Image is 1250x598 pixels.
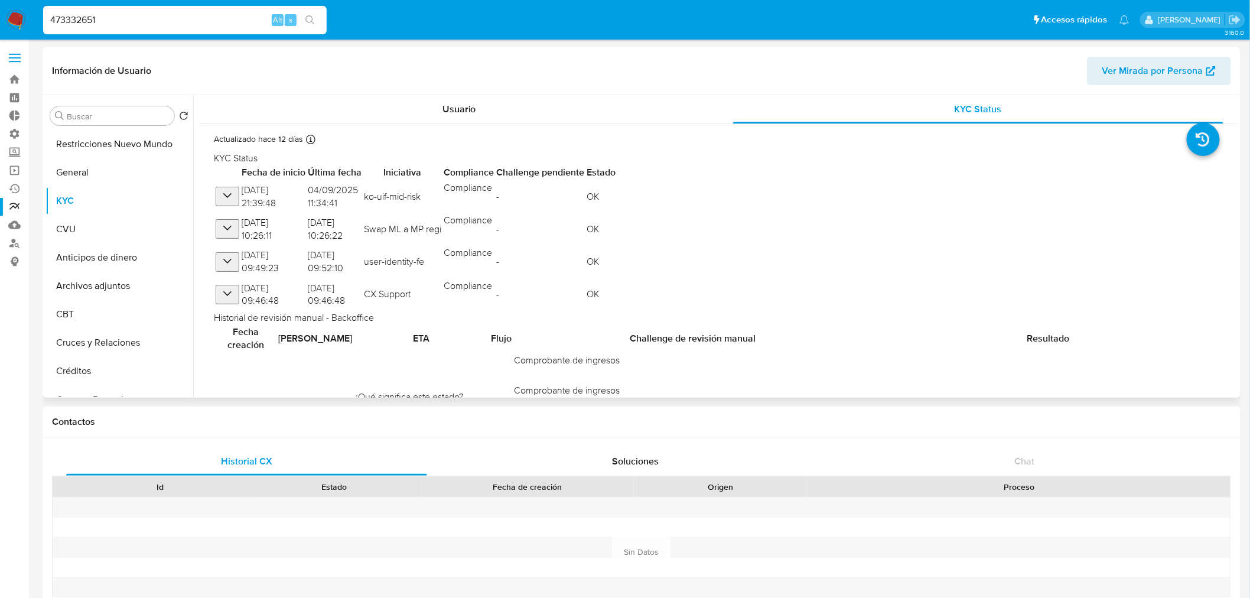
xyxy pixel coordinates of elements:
[52,416,1231,428] h1: Contactos
[955,102,1002,116] span: KYC Status
[45,243,193,272] button: Anticipos de dinero
[255,481,412,493] div: Estado
[45,300,193,329] button: CBT
[45,187,193,215] button: KYC
[45,130,193,158] button: Restricciones Nuevo Mundo
[221,454,272,468] span: Historial CX
[289,14,292,25] span: s
[1119,15,1129,25] a: Notificaciones
[1041,14,1108,26] span: Accesos rápidos
[816,481,1222,493] div: Proceso
[179,111,188,124] button: Volver al orden por defecto
[1158,14,1225,25] p: zoe.breuer@mercadolibre.com
[45,357,193,385] button: Créditos
[45,158,193,187] button: General
[613,454,659,468] span: Soluciones
[273,14,282,25] span: Alt
[1229,14,1241,26] a: Salir
[1015,454,1035,468] span: Chat
[45,215,193,243] button: CVU
[429,481,626,493] div: Fecha de creación
[52,65,151,77] h1: Información de Usuario
[45,329,193,357] button: Cruces y Relaciones
[43,12,327,28] input: Buscar usuario o caso...
[82,481,239,493] div: Id
[55,111,64,121] button: Buscar
[642,481,799,493] div: Origen
[1102,57,1203,85] span: Ver Mirada por Persona
[67,111,170,122] input: Buscar
[45,272,193,300] button: Archivos adjuntos
[1087,57,1231,85] button: Ver Mirada por Persona
[442,102,476,116] span: Usuario
[45,385,193,414] button: Cuentas Bancarias
[214,134,303,145] p: Actualizado hace 12 días
[298,12,322,28] button: search-icon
